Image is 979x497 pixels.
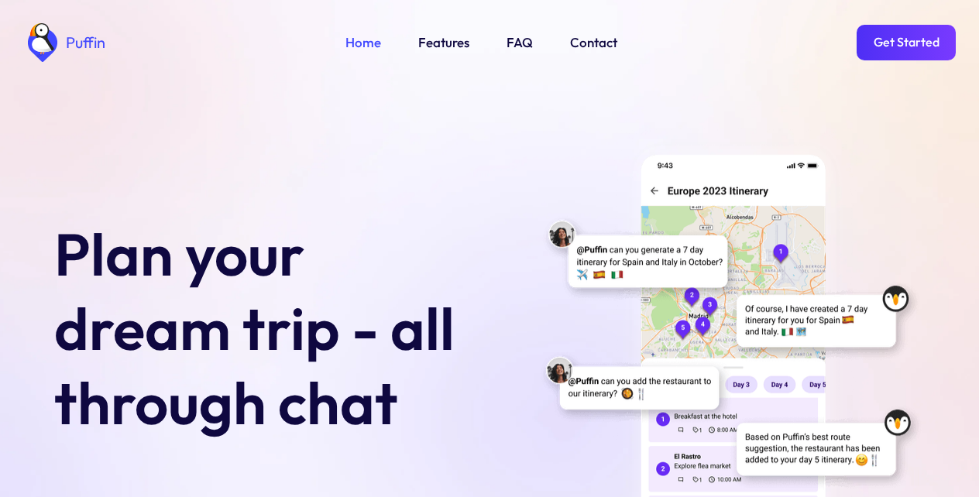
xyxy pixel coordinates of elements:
h1: Plan your dream trip - all through chat [54,217,480,440]
a: FAQ [507,33,533,53]
a: Get Started [857,25,956,60]
a: home [23,23,105,62]
a: Features [418,33,469,53]
a: Home [345,33,381,53]
div: Puffin [62,35,105,50]
a: Contact [570,33,617,53]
